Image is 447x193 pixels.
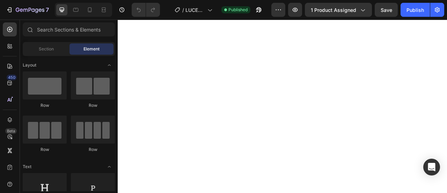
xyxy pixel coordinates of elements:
div: Row [71,102,115,109]
div: Publish [406,6,424,14]
div: Row [23,102,67,109]
div: Row [71,146,115,153]
span: Toggle open [104,60,115,71]
span: Text [23,164,31,170]
span: Published [228,7,248,13]
span: Toggle open [104,161,115,172]
div: Beta [5,128,17,134]
iframe: Design area [118,20,447,193]
span: 1 product assigned [311,6,356,14]
button: Save [375,3,398,17]
span: Layout [23,62,36,68]
div: Row [23,146,67,153]
div: Undo/Redo [132,3,160,17]
span: Element [83,46,100,52]
div: 450 [7,75,17,80]
span: Save [381,7,392,13]
input: Search Sections & Elements [23,22,115,36]
div: Open Intercom Messenger [423,159,440,175]
button: Publish [401,3,430,17]
span: / [182,6,184,14]
button: 1 product assigned [305,3,372,17]
button: 7 [3,3,52,17]
span: Section [39,46,54,52]
p: 7 [46,6,49,14]
span: LUCES RGB PARA EXTERIORES [185,6,205,14]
